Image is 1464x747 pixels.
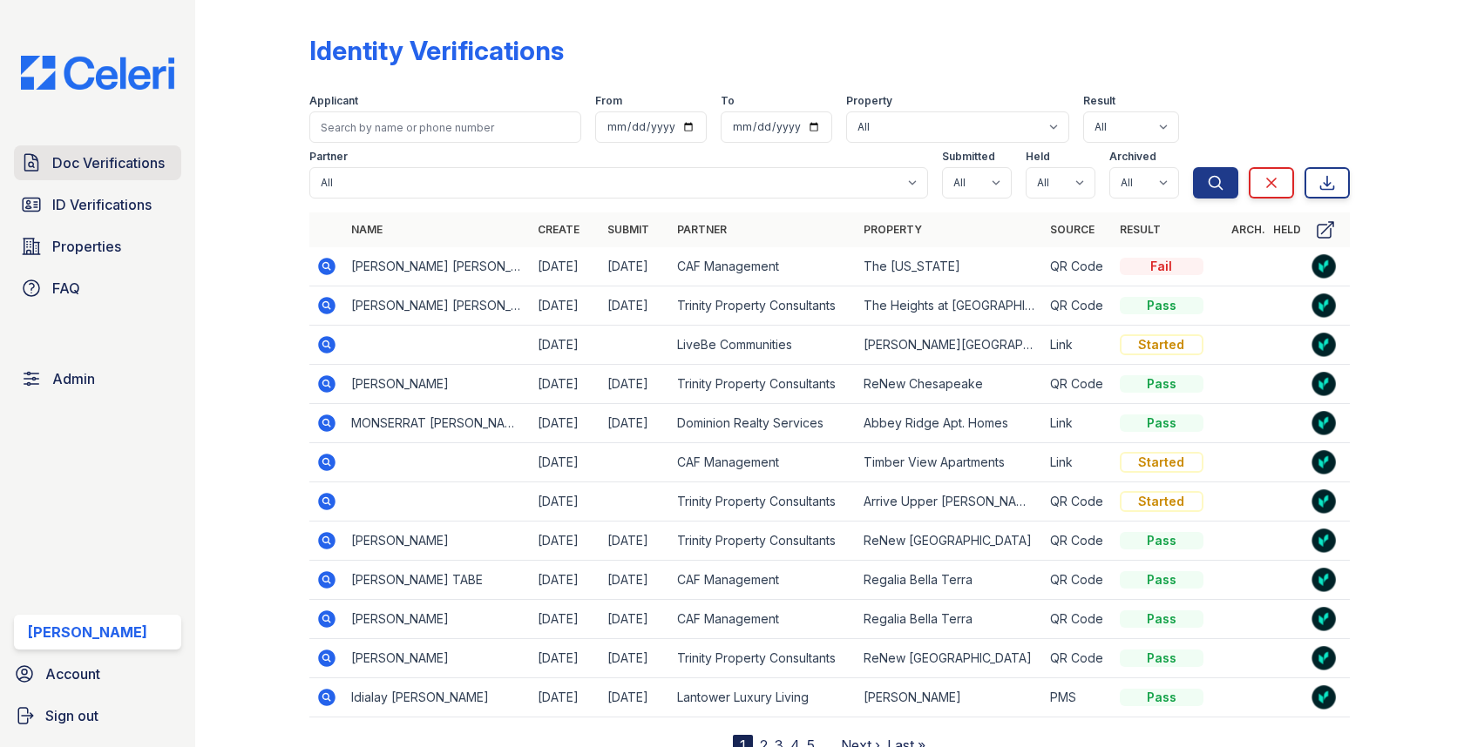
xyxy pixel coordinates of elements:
[351,223,383,236] a: Name
[670,522,857,561] td: Trinity Property Consultants
[1026,150,1050,164] label: Held
[344,600,531,639] td: [PERSON_NAME]
[1120,223,1161,236] a: Result
[52,152,165,173] span: Doc Verifications
[1120,491,1203,512] div: Started
[14,361,181,396] a: Admin
[1311,646,1336,670] img: veriff_icon-a8db88843dc71b703a3f0639e180f75028b2772646d23647cc7fba97086f41ca.png
[1120,375,1203,393] div: Pass
[670,404,857,443] td: Dominion Realty Services
[857,639,1043,678] td: ReNew [GEOGRAPHIC_DATA]
[531,522,600,561] td: [DATE]
[1273,223,1301,236] a: Held
[857,482,1043,522] td: Arrive Upper [PERSON_NAME]
[857,404,1043,443] td: Abbey Ridge Apt. Homes
[670,443,857,482] td: CAF Management
[721,94,735,108] label: To
[857,286,1043,326] td: The Heights at [GEOGRAPHIC_DATA]
[7,56,188,90] img: CE_Logo_Blue-a8612792a0a2168367f1c8372b55b34899dd931a85d93a1a3d3e32e68fde9ad4.png
[670,326,857,365] td: LiveBe Communities
[600,639,670,678] td: [DATE]
[52,194,152,215] span: ID Verifications
[600,247,670,286] td: [DATE]
[1311,254,1336,279] img: veriff_icon-a8db88843dc71b703a3f0639e180f75028b2772646d23647cc7fba97086f41ca.png
[45,705,98,726] span: Sign out
[670,286,857,326] td: Trinity Property Consultants
[344,522,531,561] td: [PERSON_NAME]
[7,698,188,733] button: Sign out
[670,365,857,404] td: Trinity Property Consultants
[600,678,670,717] td: [DATE]
[45,663,100,684] span: Account
[1043,600,1113,639] td: QR Code
[1120,334,1203,355] div: Started
[14,187,181,222] a: ID Verifications
[857,326,1043,365] td: [PERSON_NAME][GEOGRAPHIC_DATA]
[1120,689,1203,706] div: Pass
[857,600,1043,639] td: Regalia Bella Terra
[1043,286,1113,326] td: QR Code
[52,368,95,389] span: Admin
[1120,297,1203,314] div: Pass
[1120,258,1203,275] div: Fail
[600,522,670,561] td: [DATE]
[857,247,1043,286] td: The [US_STATE]
[1050,223,1095,236] a: Source
[531,443,600,482] td: [DATE]
[1043,326,1113,365] td: Link
[1120,532,1203,549] div: Pass
[344,639,531,678] td: [PERSON_NAME]
[670,247,857,286] td: CAF Management
[670,678,857,717] td: Lantower Luxury Living
[309,94,358,108] label: Applicant
[1043,247,1113,286] td: QR Code
[531,247,600,286] td: [DATE]
[1043,404,1113,443] td: Link
[531,639,600,678] td: [DATE]
[1120,571,1203,589] div: Pass
[942,150,995,164] label: Submitted
[538,223,579,236] a: Create
[28,622,147,643] div: [PERSON_NAME]
[857,522,1043,561] td: ReNew [GEOGRAPHIC_DATA]
[1120,414,1203,432] div: Pass
[846,94,892,108] label: Property
[1311,489,1336,514] img: veriff_icon-a8db88843dc71b703a3f0639e180f75028b2772646d23647cc7fba97086f41ca.png
[1311,411,1336,435] img: veriff_icon-a8db88843dc71b703a3f0639e180f75028b2772646d23647cc7fba97086f41ca.png
[857,678,1043,717] td: [PERSON_NAME]
[309,35,564,66] div: Identity Verifications
[1311,568,1336,592] img: veriff_icon-a8db88843dc71b703a3f0639e180f75028b2772646d23647cc7fba97086f41ca.png
[1043,639,1113,678] td: QR Code
[531,561,600,600] td: [DATE]
[1311,685,1336,710] img: veriff_icon-a8db88843dc71b703a3f0639e180f75028b2772646d23647cc7fba97086f41ca.png
[531,678,600,717] td: [DATE]
[1120,610,1203,628] div: Pass
[1120,452,1203,473] div: Started
[607,223,649,236] a: Submit
[52,236,121,257] span: Properties
[531,404,600,443] td: [DATE]
[595,94,622,108] label: From
[600,561,670,600] td: [DATE]
[1311,372,1336,396] img: veriff_icon-a8db88843dc71b703a3f0639e180f75028b2772646d23647cc7fba97086f41ca.png
[1311,607,1336,631] img: veriff_icon-a8db88843dc71b703a3f0639e180f75028b2772646d23647cc7fba97086f41ca.png
[309,150,348,164] label: Partner
[677,223,727,236] a: Partner
[1043,561,1113,600] td: QR Code
[1043,365,1113,404] td: QR Code
[1311,450,1336,474] img: veriff_icon-a8db88843dc71b703a3f0639e180f75028b2772646d23647cc7fba97086f41ca.png
[600,404,670,443] td: [DATE]
[670,600,857,639] td: CAF Management
[52,278,80,299] span: FAQ
[344,404,531,443] td: MONSERRAT [PERSON_NAME]
[1311,528,1336,553] img: veriff_icon-a8db88843dc71b703a3f0639e180f75028b2772646d23647cc7fba97086f41ca.png
[309,111,580,143] input: Search by name or phone number
[14,271,181,306] a: FAQ
[1043,522,1113,561] td: QR Code
[531,365,600,404] td: [DATE]
[531,600,600,639] td: [DATE]
[1043,482,1113,522] td: QR Code
[531,326,600,365] td: [DATE]
[1109,150,1156,164] label: Archived
[1311,293,1336,318] img: veriff_icon-a8db88843dc71b703a3f0639e180f75028b2772646d23647cc7fba97086f41ca.png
